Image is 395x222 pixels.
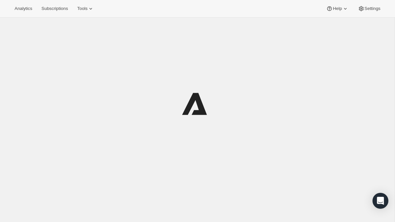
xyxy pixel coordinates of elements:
span: Settings [365,6,380,11]
button: Subscriptions [37,4,72,13]
div: Open Intercom Messenger [372,193,388,209]
button: Settings [354,4,384,13]
button: Tools [73,4,98,13]
span: Tools [77,6,87,11]
span: Help [333,6,342,11]
span: Analytics [15,6,32,11]
span: Subscriptions [41,6,68,11]
button: Help [322,4,352,13]
button: Analytics [11,4,36,13]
